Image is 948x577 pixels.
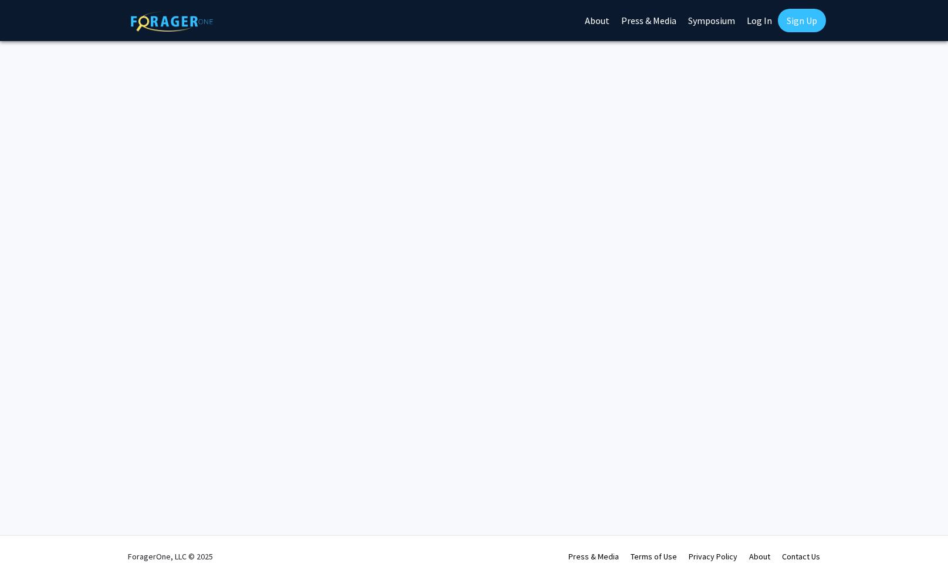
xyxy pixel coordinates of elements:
[778,9,826,32] a: Sign Up
[782,551,820,562] a: Contact Us
[568,551,619,562] a: Press & Media
[631,551,677,562] a: Terms of Use
[689,551,737,562] a: Privacy Policy
[128,536,213,577] div: ForagerOne, LLC © 2025
[749,551,770,562] a: About
[131,11,213,32] img: ForagerOne Logo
